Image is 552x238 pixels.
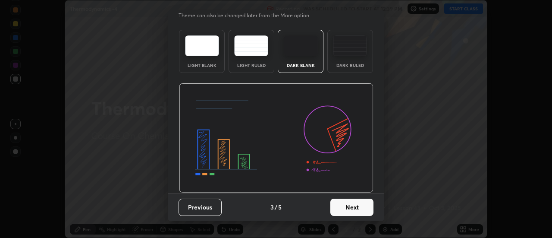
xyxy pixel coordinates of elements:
h4: / [275,203,277,212]
div: Dark Blank [283,63,318,67]
button: Previous [179,199,222,216]
div: Light Blank [185,63,219,67]
h4: 3 [270,203,274,212]
img: darkTheme.f0cc69e5.svg [284,35,318,56]
div: Light Ruled [234,63,269,67]
h4: 5 [278,203,282,212]
button: Next [330,199,373,216]
p: Theme can also be changed later from the More option [179,12,318,19]
img: darkThemeBanner.d06ce4a2.svg [179,83,373,193]
div: Dark Ruled [333,63,367,67]
img: darkRuledTheme.de295e13.svg [333,35,367,56]
img: lightRuledTheme.5fabf969.svg [234,35,268,56]
img: lightTheme.e5ed3b09.svg [185,35,219,56]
